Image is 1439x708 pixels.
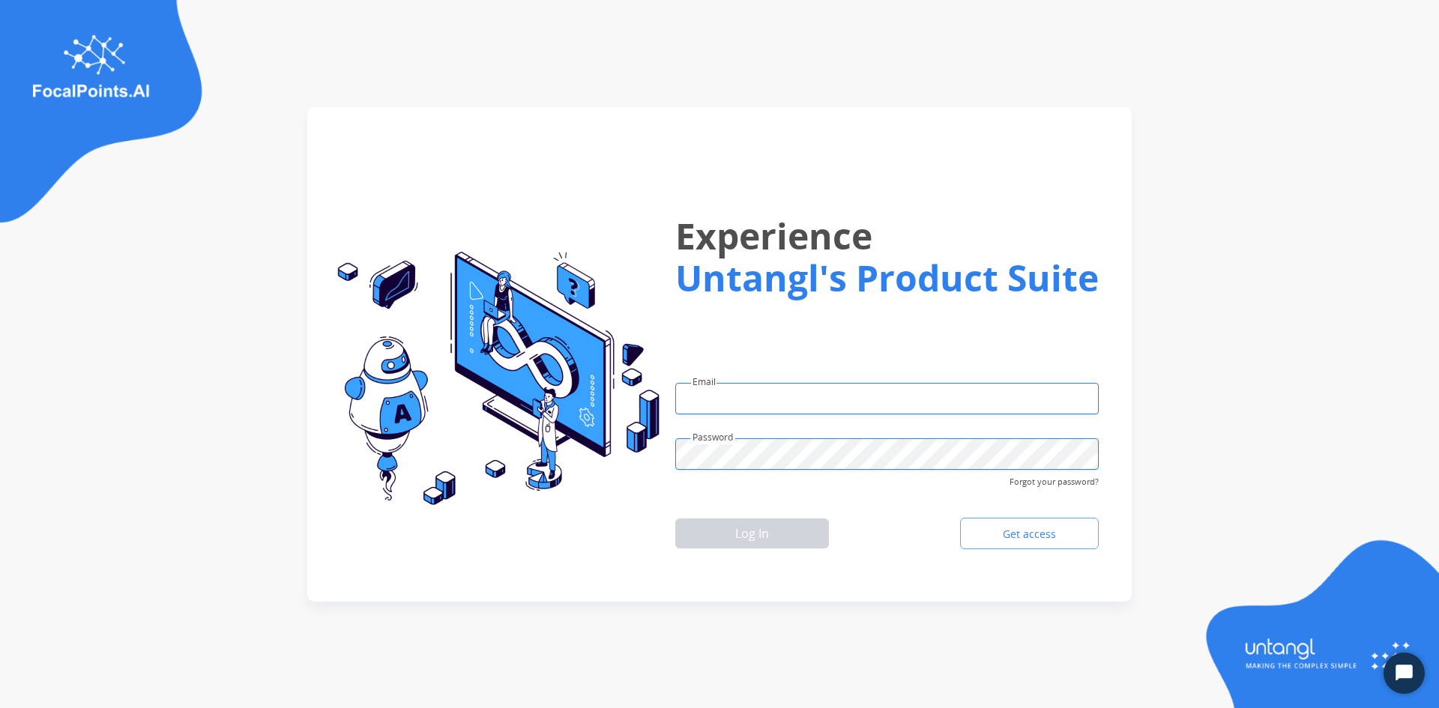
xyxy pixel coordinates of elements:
[325,252,660,506] img: login-img
[693,431,733,444] label: Password
[675,257,1099,299] h1: Untangl's Product Suite
[991,527,1068,542] span: Get access
[1199,538,1439,708] img: login-img
[1010,470,1099,488] span: Forgot your password?
[1394,663,1415,684] svg: Open Chat
[693,375,716,389] label: Email
[675,203,1099,269] h1: Experience
[1384,653,1425,694] button: Start Chat
[675,518,829,548] button: Log In
[960,518,1099,549] a: Get access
